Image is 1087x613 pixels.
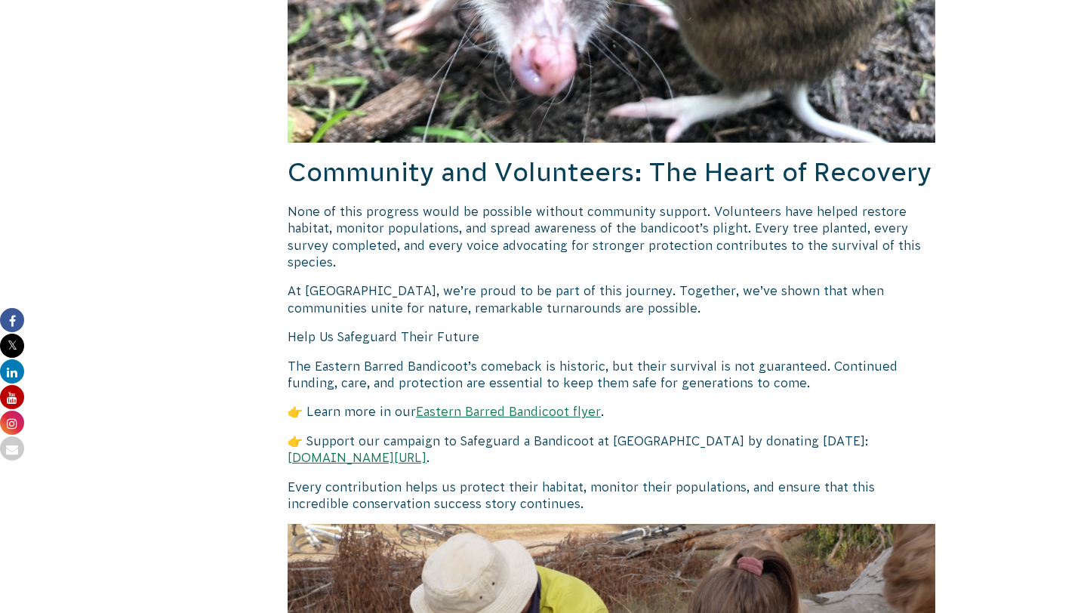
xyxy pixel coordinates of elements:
a: Eastern Barred Bandicoot flyer [416,405,601,418]
p: None of this progress would be possible without community support. Volunteers have helped restore... [288,203,935,271]
p: The Eastern Barred Bandicoot’s comeback is historic, but their survival is not guaranteed. Contin... [288,358,935,392]
h2: Community and Volunteers: The Heart of Recovery [288,155,935,191]
p: Help Us Safeguard Their Future [288,328,935,345]
p: At [GEOGRAPHIC_DATA], we’re proud to be part of this journey. Together, we’ve shown that when com... [288,282,935,316]
p: Every contribution helps us protect their habitat, monitor their populations, and ensure that thi... [288,479,935,513]
p: 👉 Support our campaign to Safeguard a Bandicoot at [GEOGRAPHIC_DATA] by donating [DATE]: . [288,433,935,467]
a: [DOMAIN_NAME][URL] [288,451,426,464]
p: 👉 Learn more in our . [288,403,935,420]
